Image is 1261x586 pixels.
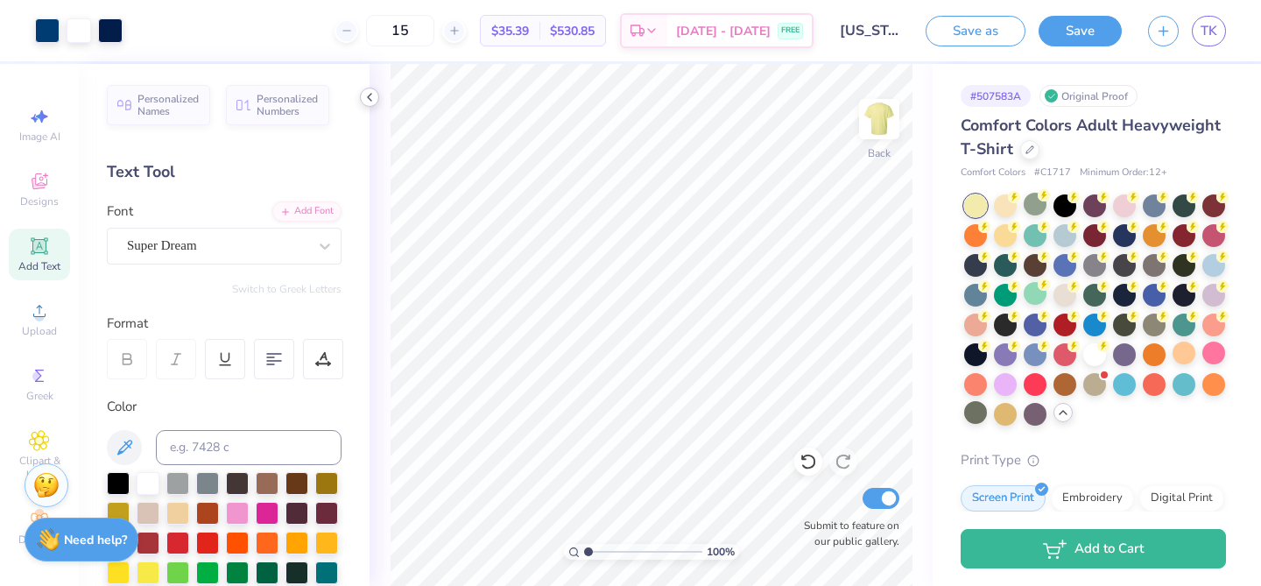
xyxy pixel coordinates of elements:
[961,450,1226,470] div: Print Type
[961,485,1046,512] div: Screen Print
[676,22,771,40] span: [DATE] - [DATE]
[19,130,60,144] span: Image AI
[961,529,1226,568] button: Add to Cart
[26,389,53,403] span: Greek
[107,397,342,417] div: Color
[18,259,60,273] span: Add Text
[961,166,1025,180] span: Comfort Colors
[1139,485,1224,512] div: Digital Print
[827,13,912,48] input: Untitled Design
[156,430,342,465] input: e.g. 7428 c
[137,93,200,117] span: Personalized Names
[926,16,1025,46] button: Save as
[272,201,342,222] div: Add Font
[1039,16,1122,46] button: Save
[1080,166,1167,180] span: Minimum Order: 12 +
[1201,21,1217,41] span: TK
[862,102,897,137] img: Back
[550,22,595,40] span: $530.85
[9,454,70,482] span: Clipart & logos
[107,314,343,334] div: Format
[491,22,529,40] span: $35.39
[781,25,800,37] span: FREE
[1034,166,1071,180] span: # C1717
[707,544,735,560] span: 100 %
[1039,85,1138,107] div: Original Proof
[366,15,434,46] input: – –
[20,194,59,208] span: Designs
[257,93,319,117] span: Personalized Numbers
[22,324,57,338] span: Upload
[1192,16,1226,46] a: TK
[232,282,342,296] button: Switch to Greek Letters
[868,145,891,161] div: Back
[961,85,1031,107] div: # 507583A
[64,532,127,548] strong: Need help?
[1051,485,1134,512] div: Embroidery
[107,201,133,222] label: Font
[961,115,1221,159] span: Comfort Colors Adult Heavyweight T-Shirt
[794,518,899,549] label: Submit to feature on our public gallery.
[18,533,60,547] span: Decorate
[107,160,342,184] div: Text Tool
